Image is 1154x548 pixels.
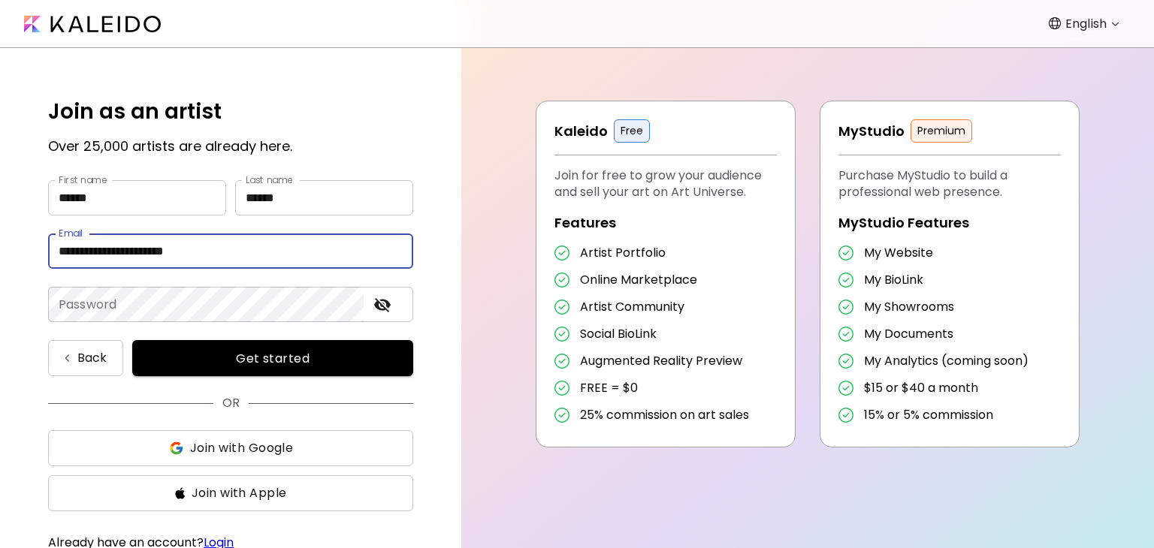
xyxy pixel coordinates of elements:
[48,340,123,376] button: Back
[838,215,1061,230] h5: MyStudio Features
[175,487,186,499] img: ss
[48,137,292,156] h5: Over 25,000 artists are already here.
[1049,17,1061,29] img: Language
[911,119,972,143] h5: Premium
[580,245,666,260] h5: Artist Portfolio
[1053,12,1125,36] div: English
[168,441,184,456] img: ss
[580,300,684,315] h5: Artist Community
[370,292,395,318] button: toggle password visibility
[580,408,749,423] h5: 25% commission on art sales
[864,381,978,396] h5: $15 or $40 a month
[190,439,293,457] span: Join with Google
[864,300,954,315] h5: My Showrooms
[554,215,777,230] h5: Features
[580,272,697,288] h5: Online Marketplace
[864,354,1029,369] h5: My Analytics (coming soon)
[150,351,395,366] span: Get started
[77,349,107,367] p: Back
[838,124,905,139] h5: MyStudio
[222,394,240,412] p: OR
[580,381,638,396] h5: FREE = $0
[554,167,777,200] h5: Join for free to grow your audience and sell your art on Art Universe.
[580,354,742,369] h5: Augmented Reality Preview
[554,124,608,139] h5: Kaleido
[614,119,650,143] h5: Free
[48,430,413,466] button: ssJoin with Google
[48,475,413,511] button: ssJoin with Apple
[864,408,993,423] h5: 15% or 5% commission
[48,96,222,128] h5: Join as an artist
[864,245,933,260] h5: My Website
[580,327,657,342] h5: Social BioLink
[132,340,413,376] button: Get started
[24,16,161,32] img: Kaleido
[864,272,923,288] h5: My BioLink
[192,484,287,502] span: Join with Apple
[864,327,953,342] h5: My Documents
[838,167,1061,200] h5: Purchase MyStudio to build a professional web presence.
